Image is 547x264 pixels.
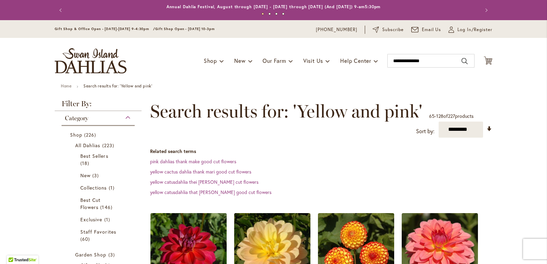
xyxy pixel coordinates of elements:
[80,196,118,211] a: Best Cut Flowers
[234,57,245,64] span: New
[70,131,82,138] span: Shop
[275,13,278,15] button: 3 of 4
[92,172,101,179] span: 3
[55,27,155,31] span: Gift Shop & Office Open - [DATE]-[DATE] 9-4:30pm /
[80,184,107,191] span: Collections
[84,131,98,138] span: 226
[303,57,323,64] span: Visit Us
[61,83,71,88] a: Home
[65,114,88,122] span: Category
[75,251,107,258] span: Garden Shop
[75,142,123,149] a: All Dahlias
[316,26,357,33] a: [PHONE_NUMBER]
[80,216,102,223] span: Exclusive
[429,111,473,122] p: - of products
[55,48,126,73] a: store logo
[150,168,251,175] a: yellow cactus dahlia thank mari good cut flowers
[80,172,118,179] a: New
[204,57,217,64] span: Shop
[155,27,215,31] span: Gift Shop Open - [DATE] 10-3pm
[75,142,101,149] span: All Dahlias
[411,26,441,33] a: Email Us
[166,4,381,9] a: Annual Dahlia Festival, August through [DATE] - [DATE] through [DATE] (And [DATE]) 9-am5:30pm
[268,13,271,15] button: 2 of 4
[109,184,116,191] span: 1
[436,113,443,119] span: 128
[382,26,404,33] span: Subscribe
[100,204,114,211] span: 146
[150,179,258,185] a: yellow catusdahlia thei [PERSON_NAME] cut flowers
[150,189,271,195] a: yellow catusdahlia that [PERSON_NAME] good cut flowers
[422,26,441,33] span: Email Us
[282,13,284,15] button: 4 of 4
[340,57,371,64] span: Help Center
[80,216,118,223] a: Exclusive
[80,228,116,235] span: Staff Favorites
[83,83,152,88] strong: Search results for: 'Yellow and pink'
[416,125,435,138] label: Sort by:
[150,148,492,155] dt: Related search terms
[80,197,101,210] span: Best Cut Flowers
[70,131,128,138] a: Shop
[449,26,492,33] a: Log In/Register
[80,228,118,242] a: Staff Favorites
[457,26,492,33] span: Log In/Register
[373,26,404,33] a: Subscribe
[150,158,236,165] a: pink dahlias thank make good cut flowers
[448,113,455,119] span: 227
[55,3,68,17] button: Previous
[102,142,116,149] span: 223
[263,57,286,64] span: Our Farm
[262,13,264,15] button: 1 of 4
[80,152,118,167] a: Best Sellers
[108,251,117,258] span: 3
[150,101,422,122] span: Search results for: 'Yellow and pink'
[80,235,92,242] span: 60
[104,216,112,223] span: 1
[75,251,123,258] a: Garden Shop
[80,153,108,159] span: Best Sellers
[429,113,435,119] span: 65
[80,159,91,167] span: 18
[55,100,142,111] strong: Filter By:
[80,184,118,191] a: Collections
[479,3,492,17] button: Next
[80,172,91,179] span: New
